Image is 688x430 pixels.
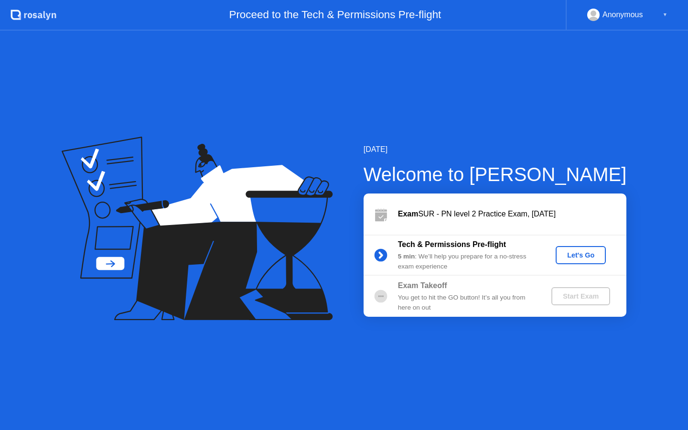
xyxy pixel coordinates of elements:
b: 5 min [398,253,415,260]
div: Welcome to [PERSON_NAME] [364,160,627,189]
b: Exam Takeoff [398,281,447,290]
div: Start Exam [555,292,606,300]
div: Anonymous [602,9,643,21]
b: Exam [398,210,419,218]
div: SUR - PN level 2 Practice Exam, [DATE] [398,208,626,220]
button: Start Exam [551,287,610,305]
button: Let's Go [556,246,606,264]
b: Tech & Permissions Pre-flight [398,240,506,248]
div: You get to hit the GO button! It’s all you from here on out [398,293,536,312]
div: : We’ll help you prepare for a no-stress exam experience [398,252,536,271]
div: [DATE] [364,144,627,155]
div: Let's Go [559,251,602,259]
div: ▼ [663,9,667,21]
